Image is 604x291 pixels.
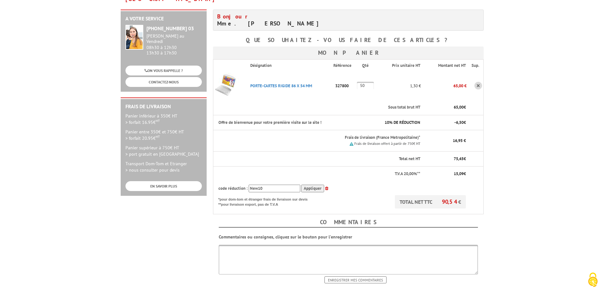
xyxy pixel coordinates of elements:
p: - € [426,120,465,126]
span: 16,95 € [453,138,466,143]
a: EN SAVOIR PLUS [125,181,202,191]
p: *pour dom-tom et étranger frais de livraison sur devis **pour livraison export, pas de T.V.A [218,195,314,207]
p: Panier entre 350€ et 750€ HT [125,129,202,141]
strong: [PHONE_NUMBER] 03 [146,25,194,32]
img: Cookies (fenêtre modale) [585,272,601,288]
p: Total net HT [218,156,421,162]
a: PORTE-CARTES RIGIDE 86 X 54 MM [250,83,312,89]
span: > forfait 20.95€ [125,135,160,141]
p: Panier inférieur à 350€ HT [125,113,202,125]
h4: Commentaires [219,217,478,228]
p: % DE RÉDUCTION [362,120,420,126]
span: 6,50 [456,120,464,125]
h3: Mon panier [213,46,484,59]
img: PORTE-CARTES RIGIDE 86 X 54 MM [213,73,239,98]
th: Désignation [245,59,333,71]
p: € [426,156,465,162]
input: Appliquer [301,185,324,193]
b: Que souhaitez-vous faire de ces articles ? [246,36,451,44]
span: Bonjour [217,13,251,20]
b: Commentaires ou consignes, cliquez sur le bouton pour l'enregistrer [219,234,352,240]
span: code réduction : [218,186,248,191]
p: 327800 [333,80,357,91]
th: Sous total brut HT [245,100,421,115]
p: T.V.A 20,00%** [218,171,421,177]
p: TOTAL NET TTC € [395,195,466,209]
img: picto.png [350,142,353,146]
p: Transport Dom-Tom et Etranger [125,160,202,173]
span: > port gratuit en [GEOGRAPHIC_DATA] [125,151,199,157]
sup: HT [156,134,160,139]
p: 65,00 € [421,80,466,91]
span: 65,00 [454,104,464,110]
sup: HT [156,118,160,123]
span: 15,09 [454,171,464,176]
p: Référence [333,63,356,69]
input: Enregistrer mes commentaires [324,276,387,283]
div: [PERSON_NAME] au Vendredi [146,33,202,44]
h2: A votre service [125,16,202,22]
span: 10 [385,120,389,125]
span: 90,54 [442,198,458,205]
p: Prix unitaire HT [383,63,421,69]
th: Qté [357,59,378,71]
p: € [426,171,465,177]
span: 75,45 [454,156,464,161]
th: Offre de bienvenue pour votre première visite sur le site ! [213,115,357,130]
p: Montant net HT [426,63,465,69]
div: 08h30 à 12h30 13h30 à 17h30 [146,33,202,55]
p: Panier supérieur à 750€ HT [125,145,202,157]
th: Sup. [466,59,483,71]
p: Frais de livraison (France Metropolitaine)* [250,135,420,141]
span: > nous consulter pour devis [125,167,180,173]
span: > forfait 16.95€ [125,119,160,125]
button: Cookies (fenêtre modale) [582,269,604,291]
p: € [426,104,465,110]
h2: Frais de Livraison [125,104,202,110]
a: CONTACTEZ-NOUS [125,77,202,87]
h4: Mme. [PERSON_NAME] [217,13,344,27]
p: 1,30 € [378,80,421,91]
small: Frais de livraison offert à partir de 750€ HT [354,141,420,146]
a: ON VOUS RAPPELLE ? [125,66,202,75]
img: widget-service.jpg [125,25,143,50]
